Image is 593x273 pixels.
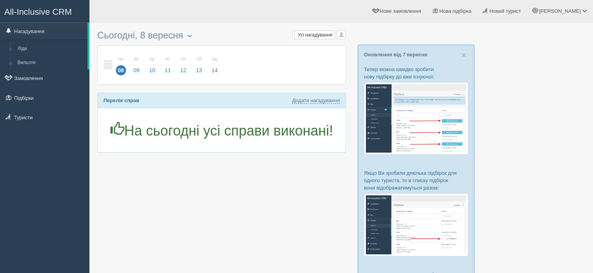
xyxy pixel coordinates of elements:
[490,8,521,14] span: Новий турист
[194,56,204,63] small: сб
[192,52,206,78] a: сб 13
[462,51,466,59] button: Close
[178,56,189,63] small: пт
[131,56,142,63] small: вт
[14,42,87,56] a: Ліди
[116,65,126,75] span: 08
[103,122,340,139] h1: На сьогодні усі справи виконані!
[163,56,173,63] small: чт
[207,52,220,78] a: нд 14
[364,193,468,256] img: %D0%BF%D1%96%D0%B4%D0%B1%D1%96%D1%80%D0%BA%D0%B8-%D0%B3%D1%80%D1%83%D0%BF%D0%B0-%D1%81%D1%80%D0%B...
[131,65,142,75] span: 09
[163,65,173,75] span: 11
[147,65,157,75] span: 10
[380,8,421,14] span: Нове замовлення
[116,56,126,63] small: пн
[364,169,468,191] p: Якщо Ви зробили декілька підбірок для одного туриста, то в списку підбірок вони відображатимуться...
[176,52,191,78] a: пт 12
[364,82,468,154] img: %D0%BF%D1%96%D0%B4%D0%B1%D1%96%D1%80%D0%BA%D0%B0-%D1%82%D1%83%D1%80%D0%B8%D1%81%D1%82%D1%83-%D1%8...
[178,65,189,75] span: 12
[539,8,581,14] span: [PERSON_NAME]
[364,66,468,80] p: Тепер можна швидко зробити нову підбірку до вже існуючої:
[103,97,139,103] b: Перелік справ
[14,56,87,70] a: Вильоти
[0,0,89,22] a: All-Inclusive CRM
[4,7,72,17] span: All-Inclusive CRM
[114,52,128,78] a: пн 08
[97,30,346,42] h3: Сьогодні, 8 вересня
[210,56,220,63] small: нд
[129,52,144,78] a: вт 09
[298,32,332,38] span: Усі нагадування
[161,52,175,78] a: чт 11
[145,52,159,78] a: ср 10
[147,56,157,63] small: ср
[292,97,340,104] a: Додати нагадування
[194,65,204,75] span: 13
[364,52,427,57] a: Оновлення від 7 вересня
[210,65,220,75] span: 14
[462,50,466,59] span: ×
[439,8,472,14] span: Нова підбірка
